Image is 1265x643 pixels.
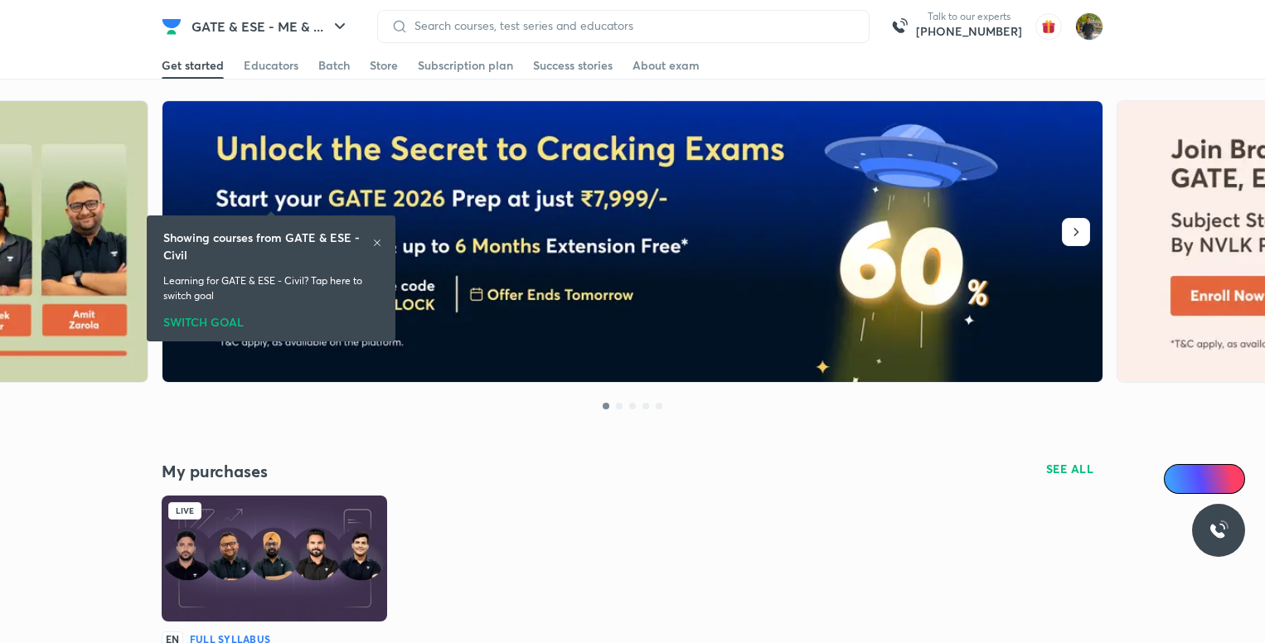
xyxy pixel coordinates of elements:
[1035,13,1062,40] img: avatar
[1075,12,1103,41] img: shubham rawat
[418,57,513,74] div: Subscription plan
[318,52,350,79] a: Batch
[162,461,632,482] h4: My purchases
[533,57,613,74] div: Success stories
[370,57,398,74] div: Store
[168,502,201,520] div: Live
[1174,472,1187,486] img: Icon
[244,57,298,74] div: Educators
[408,19,855,32] input: Search courses, test series and educators
[916,23,1022,40] a: [PHONE_NUMBER]
[632,52,700,79] a: About exam
[163,229,372,263] h6: Showing courses from GATE & ESE - Civil
[162,496,387,621] img: Batch Thumbnail
[370,52,398,79] a: Store
[1191,472,1235,486] span: Ai Doubts
[1036,456,1104,482] button: SEE ALL
[318,57,350,74] div: Batch
[1209,520,1229,540] img: ttu
[182,10,360,43] button: GATE & ESE - ME & ...
[883,10,916,43] img: call-us
[916,10,1022,23] p: Talk to our experts
[162,17,182,36] img: Company Logo
[533,52,613,79] a: Success stories
[244,52,298,79] a: Educators
[162,57,224,74] div: Get started
[163,273,379,303] p: Learning for GATE & ESE - Civil? Tap here to switch goal
[163,310,379,328] div: SWITCH GOAL
[1046,463,1094,475] span: SEE ALL
[418,52,513,79] a: Subscription plan
[632,57,700,74] div: About exam
[1164,464,1245,494] a: Ai Doubts
[162,52,224,79] a: Get started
